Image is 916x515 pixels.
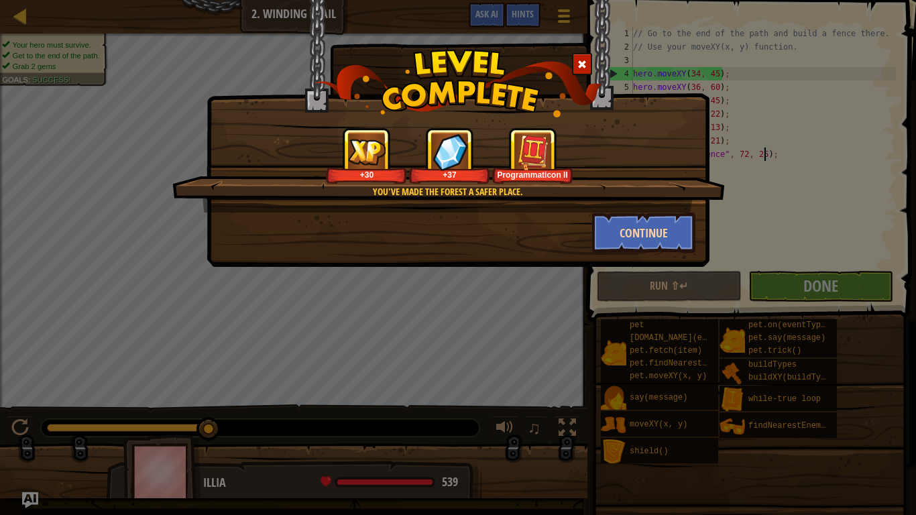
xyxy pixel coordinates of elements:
[433,133,467,170] img: reward_icon_gems.png
[592,213,696,253] button: Continue
[412,170,488,180] div: +37
[236,185,659,198] div: You've made the forest a safer place.
[314,50,602,117] img: level_complete.png
[514,133,551,170] img: portrait.png
[495,170,571,180] div: Programmaticon II
[329,170,404,180] div: +30
[348,139,386,165] img: reward_icon_xp.png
